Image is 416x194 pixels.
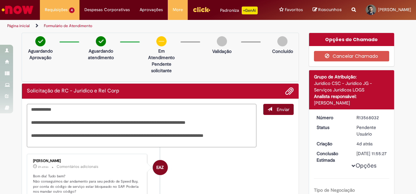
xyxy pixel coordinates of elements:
button: Enviar [263,104,294,115]
img: ServiceNow [1,3,34,16]
img: img-circle-grey.png [217,36,227,46]
img: check-circle-green.png [96,36,106,46]
span: 4 [69,8,75,13]
div: [PERSON_NAME] [314,100,390,106]
p: Aguardando Aprovação [25,48,56,61]
a: Rascunhos [313,7,342,13]
div: [PERSON_NAME] [33,159,142,163]
span: 2h atrás [38,165,48,169]
div: Enzo Abud Zapparoli [153,160,168,175]
span: Aprovações [140,7,163,13]
div: Opções do Chamado [309,33,394,46]
p: Concluído [272,48,293,55]
span: Despesas Corporativas [84,7,130,13]
span: Favoritos [285,7,303,13]
div: [DATE] 11:55:27 [356,150,387,157]
div: Analista responsável: [314,93,390,100]
div: R13568032 [356,114,387,121]
div: Padroniza [220,7,258,14]
button: Adicionar anexos [285,87,294,95]
a: Página inicial [7,23,30,28]
div: Grupo de Atribuição: [314,73,390,80]
small: Comentários adicionais [57,164,98,170]
span: Enviar [277,106,289,112]
dt: Criação [312,140,352,147]
a: Formulário de Atendimento [44,23,92,28]
dt: Status [312,124,352,131]
span: EAZ [156,160,164,175]
img: circle-minus.png [156,36,166,46]
b: Tipo de Negociação [314,187,355,193]
span: Requisições [45,7,68,13]
span: Rascunhos [318,7,342,13]
span: 4d atrás [356,141,373,147]
dt: Número [312,114,352,121]
span: [PERSON_NAME] [378,7,411,12]
div: 25/09/2025 16:55:23 [356,140,387,147]
p: Validação [212,48,232,55]
div: Pendente Usuário [356,124,387,137]
p: Aguardando atendimento [85,48,117,61]
dt: Conclusão Estimada [312,150,352,163]
p: +GenAi [242,7,258,14]
p: Em Atendimento [146,48,177,61]
img: check-circle-green.png [35,36,45,46]
h2: Solicitação de RC - Juridico e Rel Corp Histórico de tíquete [27,88,119,94]
button: Cancelar Chamado [314,51,390,61]
img: click_logo_yellow_360x200.png [193,5,210,14]
p: Pendente solicitante [146,61,177,74]
textarea: Digite sua mensagem aqui... [27,104,256,147]
time: 29/09/2025 08:49:51 [38,165,48,169]
div: Jurídico CSC - Jurídico JG - Serviços Jurídicos LOGS [314,80,390,93]
span: More [173,7,183,13]
ul: Trilhas de página [5,20,272,32]
time: 25/09/2025 16:55:23 [356,141,373,147]
img: img-circle-grey.png [277,36,287,46]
